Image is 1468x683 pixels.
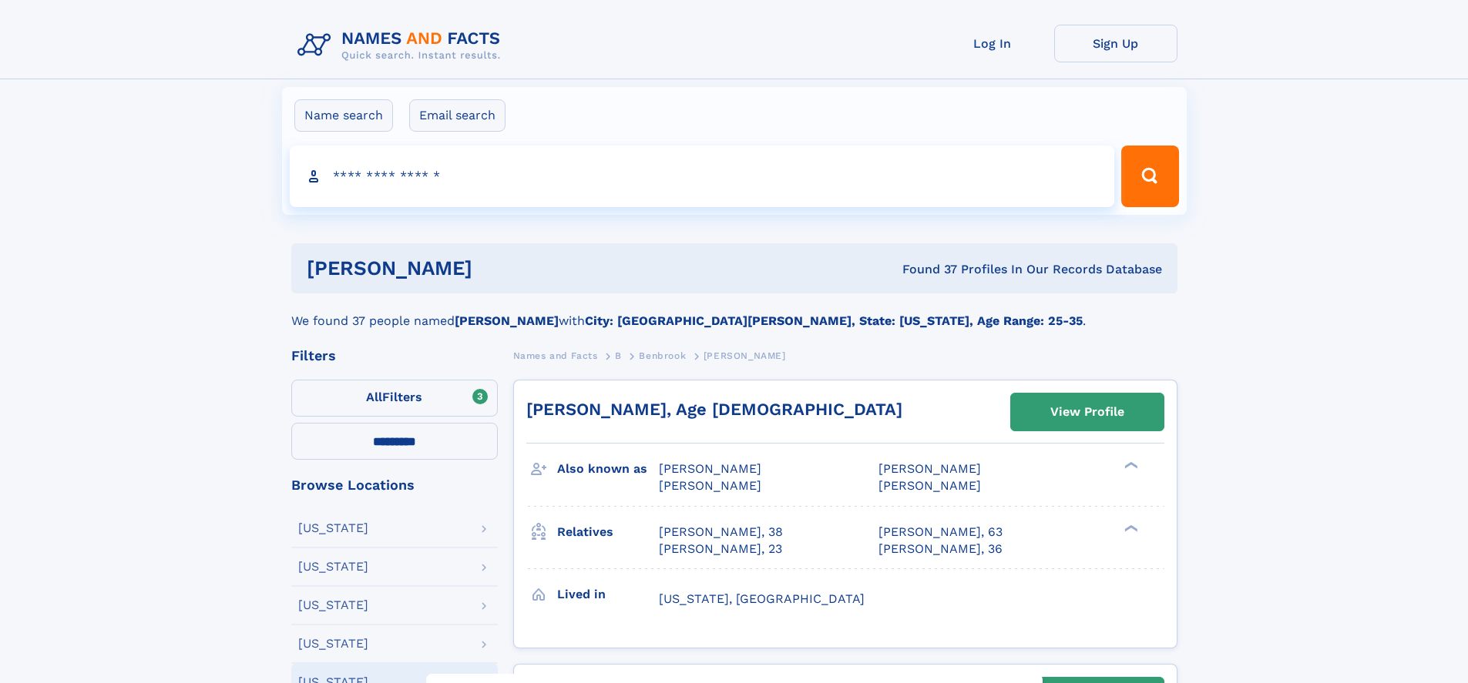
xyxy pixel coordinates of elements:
label: Email search [409,99,506,132]
a: [PERSON_NAME], 23 [659,541,782,557]
span: [PERSON_NAME] [704,350,786,361]
div: Filters [291,349,498,363]
h3: Relatives [557,519,659,545]
span: B [615,350,622,361]
span: [PERSON_NAME] [878,461,981,476]
a: Log In [931,25,1054,62]
a: [PERSON_NAME], 36 [878,541,1003,557]
div: View Profile [1050,394,1124,430]
button: Search Button [1121,146,1178,207]
span: Benbrook [639,350,686,361]
a: Sign Up [1054,25,1177,62]
a: Names and Facts [513,346,598,365]
h1: [PERSON_NAME] [307,259,687,278]
h3: Also known as [557,456,659,482]
div: We found 37 people named with . [291,293,1177,330]
a: View Profile [1011,393,1164,430]
b: [PERSON_NAME] [455,313,559,328]
div: [US_STATE] [298,522,368,534]
span: [US_STATE], [GEOGRAPHIC_DATA] [659,591,865,606]
a: B [615,346,622,365]
label: Name search [294,99,393,132]
div: Found 37 Profiles In Our Records Database [687,261,1162,278]
a: [PERSON_NAME], Age [DEMOGRAPHIC_DATA] [526,400,902,419]
label: Filters [291,380,498,417]
b: City: [GEOGRAPHIC_DATA][PERSON_NAME], State: [US_STATE], Age Range: 25-35 [585,313,1083,328]
div: [US_STATE] [298,638,368,650]
span: [PERSON_NAME] [659,461,761,476]
span: [PERSON_NAME] [659,478,761,493]
h3: Lived in [557,581,659,608]
a: [PERSON_NAME], 38 [659,524,783,541]
div: ❯ [1120,460,1139,470]
input: search input [290,146,1115,207]
span: All [366,390,382,404]
div: [US_STATE] [298,561,368,573]
a: Benbrook [639,346,686,365]
div: Browse Locations [291,478,498,492]
a: [PERSON_NAME], 63 [878,524,1003,541]
span: [PERSON_NAME] [878,478,981,493]
img: Logo Names and Facts [291,25,513,66]
div: [US_STATE] [298,599,368,611]
div: ❯ [1120,523,1139,533]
